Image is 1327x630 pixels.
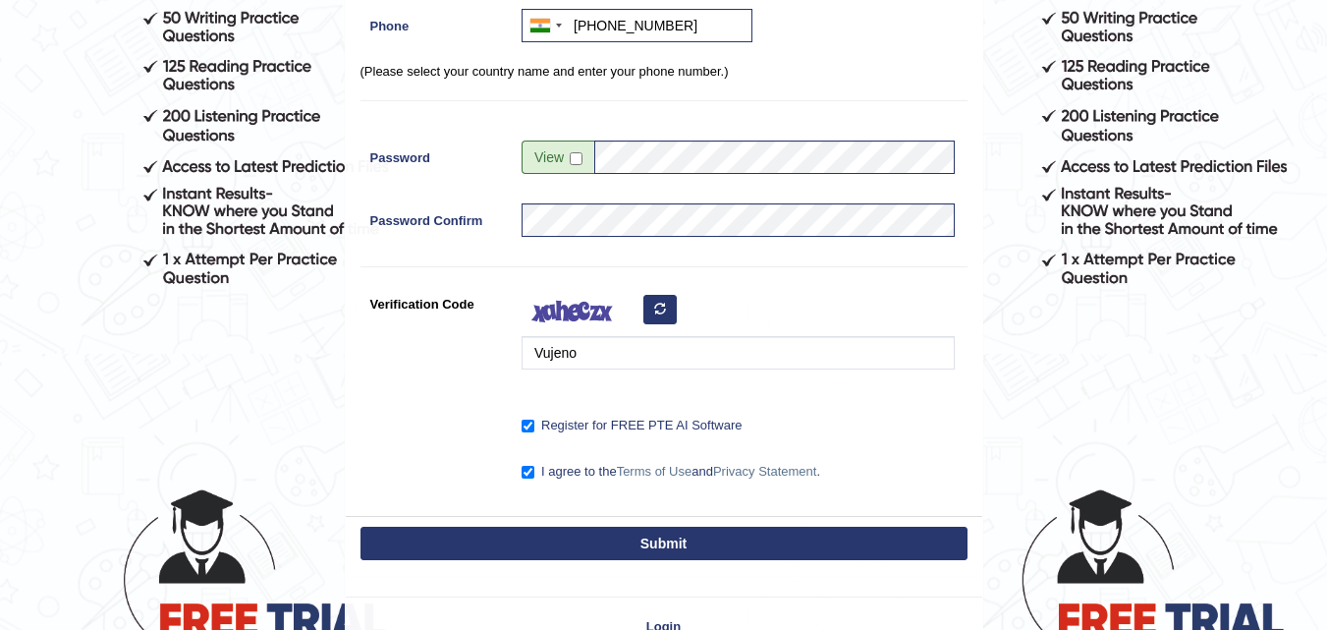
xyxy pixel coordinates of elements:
[617,464,692,479] a: Terms of Use
[570,152,582,165] input: Show/Hide Password
[522,9,752,42] input: +91 81234 56789
[360,62,968,81] p: (Please select your country name and enter your phone number.)
[360,203,513,230] label: Password Confirm
[360,141,513,167] label: Password
[360,527,968,560] button: Submit
[523,10,568,41] div: India (भारत): +91
[522,466,534,479] input: I agree to theTerms of UseandPrivacy Statement.
[522,416,742,435] label: Register for FREE PTE AI Software
[522,462,820,482] label: I agree to the and .
[713,464,817,479] a: Privacy Statement
[360,287,513,314] label: Verification Code
[360,9,513,35] label: Phone
[522,420,534,432] input: Register for FREE PTE AI Software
